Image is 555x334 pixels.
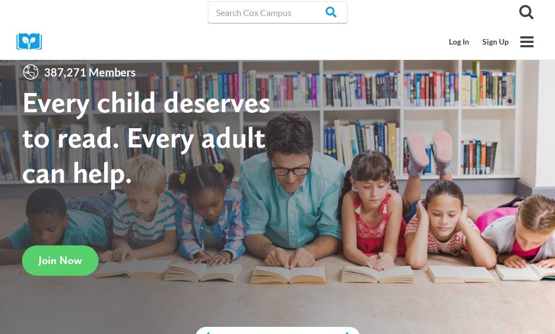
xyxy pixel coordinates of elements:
img: Cox Campus [17,33,50,50]
input: Search Cox Campus [208,1,348,23]
nav: Secondary Mobile Navigation [442,31,515,52]
span: 387,271 Members [40,63,140,81]
a: Log In [442,31,476,52]
a: Sign Up [476,31,515,52]
span: Join Now [39,254,82,267]
button: Open menu [515,30,538,53]
a: Join Now [22,245,98,276]
strong: Every child deserves to read. Every adult can help. [22,84,271,189]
